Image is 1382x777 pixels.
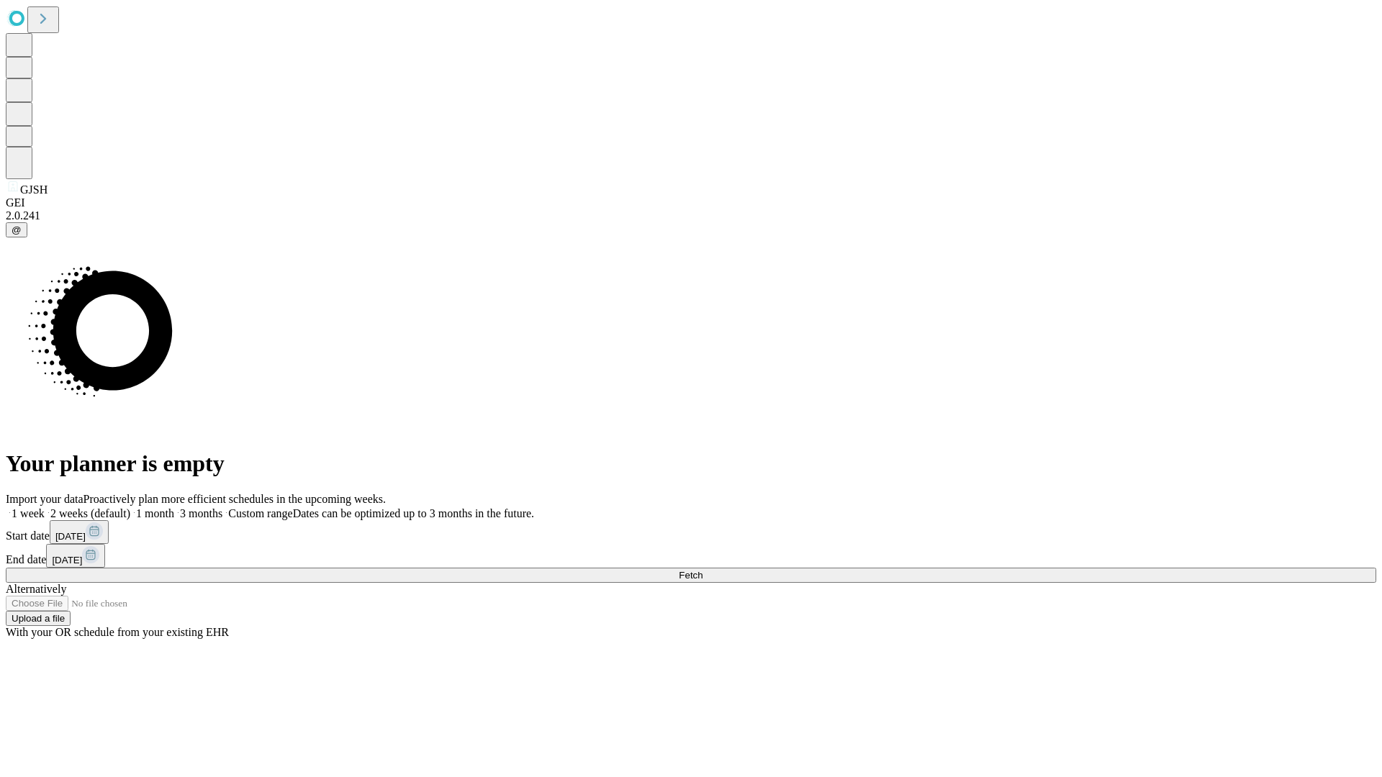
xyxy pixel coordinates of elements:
span: Fetch [679,570,703,581]
span: Dates can be optimized up to 3 months in the future. [293,507,534,519]
span: 1 week [12,507,45,519]
div: GEI [6,196,1376,209]
span: Custom range [228,507,292,519]
span: 1 month [136,507,174,519]
button: Fetch [6,568,1376,583]
button: @ [6,222,27,237]
span: Proactively plan more efficient schedules in the upcoming weeks. [83,493,386,505]
span: [DATE] [52,555,82,565]
div: End date [6,544,1376,568]
button: Upload a file [6,611,71,626]
button: [DATE] [46,544,105,568]
span: With your OR schedule from your existing EHR [6,626,229,638]
span: @ [12,224,22,235]
span: GJSH [20,183,48,196]
div: 2.0.241 [6,209,1376,222]
span: 3 months [180,507,222,519]
span: Import your data [6,493,83,505]
span: Alternatively [6,583,66,595]
button: [DATE] [50,520,109,544]
div: Start date [6,520,1376,544]
h1: Your planner is empty [6,450,1376,477]
span: [DATE] [55,531,86,542]
span: 2 weeks (default) [50,507,130,519]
